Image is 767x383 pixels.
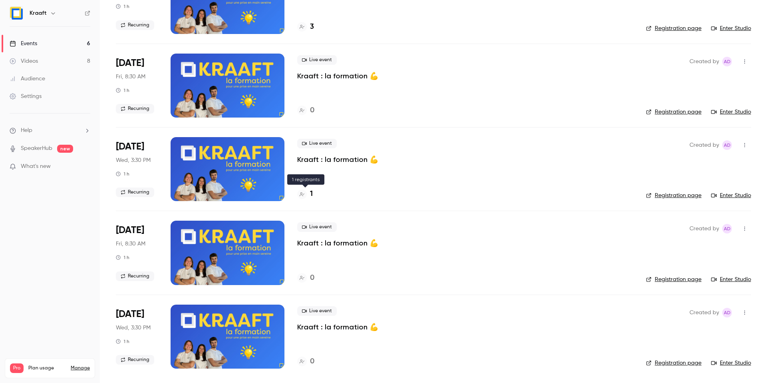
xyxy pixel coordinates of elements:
[646,24,701,32] a: Registration page
[10,92,42,100] div: Settings
[690,57,719,66] span: Created by
[116,188,154,197] span: Recurring
[722,57,732,66] span: Alice de Guyenro
[116,324,151,332] span: Wed, 3:30 PM
[116,20,154,30] span: Recurring
[116,156,151,164] span: Wed, 3:30 PM
[711,275,751,283] a: Enter Studio
[310,273,314,283] h4: 0
[71,365,90,371] a: Manage
[297,71,378,81] a: Kraaft : la formation 💪
[297,273,314,283] a: 0
[116,240,145,248] span: Fri, 8:30 AM
[711,359,751,367] a: Enter Studio
[10,363,24,373] span: Pro
[116,73,145,81] span: Fri, 8:30 AM
[10,7,23,20] img: Kraaft
[116,221,158,285] div: Dec 19 Fri, 8:30 AM (Europe/Paris)
[297,356,314,367] a: 0
[116,271,154,281] span: Recurring
[297,306,337,316] span: Live event
[116,308,144,321] span: [DATE]
[297,105,314,116] a: 0
[310,22,314,32] h4: 3
[28,365,66,371] span: Plan usage
[81,163,90,170] iframe: Noticeable Trigger
[116,137,158,201] div: Dec 3 Wed, 3:30 PM (Europe/Paris)
[116,87,129,94] div: 1 h
[724,224,731,233] span: Ad
[724,57,731,66] span: Ad
[116,224,144,237] span: [DATE]
[10,126,90,135] li: help-dropdown-opener
[116,104,154,114] span: Recurring
[690,224,719,233] span: Created by
[30,9,47,17] h6: Kraaft
[724,140,731,150] span: Ad
[646,191,701,199] a: Registration page
[10,40,37,48] div: Events
[690,140,719,150] span: Created by
[57,145,73,153] span: new
[116,57,144,70] span: [DATE]
[297,22,314,32] a: 3
[722,224,732,233] span: Alice de Guyenro
[722,140,732,150] span: Alice de Guyenro
[297,222,337,232] span: Live event
[711,191,751,199] a: Enter Studio
[116,305,158,369] div: Jan 7 Wed, 3:30 PM (Europe/Paris)
[297,238,378,248] a: Kraaft : la formation 💪
[724,308,731,317] span: Ad
[21,126,32,135] span: Help
[116,338,129,345] div: 1 h
[310,105,314,116] h4: 0
[297,155,378,164] a: Kraaft : la formation 💪
[10,75,45,83] div: Audience
[297,55,337,65] span: Live event
[116,254,129,261] div: 1 h
[10,57,38,65] div: Videos
[297,322,378,332] a: Kraaft : la formation 💪
[297,139,337,148] span: Live event
[711,24,751,32] a: Enter Studio
[21,144,52,153] a: SpeakerHub
[646,359,701,367] a: Registration page
[116,171,129,177] div: 1 h
[646,275,701,283] a: Registration page
[297,189,313,199] a: 1
[116,54,158,118] div: Nov 21 Fri, 8:30 AM (Europe/Paris)
[116,355,154,365] span: Recurring
[711,108,751,116] a: Enter Studio
[690,308,719,317] span: Created by
[21,162,51,171] span: What's new
[310,356,314,367] h4: 0
[310,189,313,199] h4: 1
[116,3,129,10] div: 1 h
[116,140,144,153] span: [DATE]
[646,108,701,116] a: Registration page
[722,308,732,317] span: Alice de Guyenro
